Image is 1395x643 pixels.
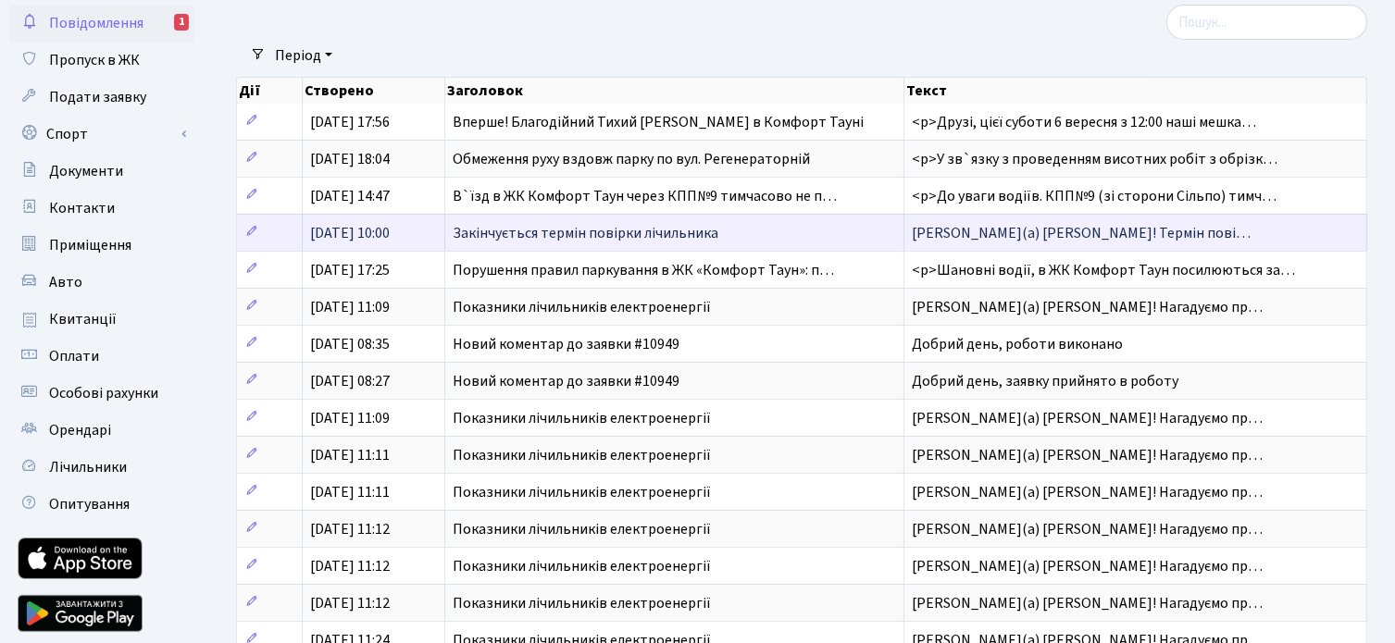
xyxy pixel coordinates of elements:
span: Повідомлення [49,13,143,33]
span: Приміщення [49,235,131,255]
th: Дії [237,78,303,104]
a: Контакти [9,190,194,227]
span: Показники лічильників електроенергії [453,556,711,576]
span: Обмеження руху вздовж парку по вул. Регенераторній [453,149,810,169]
span: <p>Шановні водії, в ЖК Комфорт Таун посилюються за… [912,260,1295,280]
a: Спорт [9,116,194,153]
span: [DATE] 10:00 [310,223,390,243]
span: Новий коментар до заявки #10949 [453,334,679,354]
span: Показники лічильників електроенергії [453,482,711,502]
a: Орендарі [9,412,194,449]
a: Лічильники [9,449,194,486]
span: Показники лічильників електроенергії [453,445,711,465]
span: Показники лічильників електроенергії [453,408,711,428]
th: Текст [904,78,1367,104]
span: [DATE] 11:12 [310,519,390,539]
span: В`їзд в ЖК Комфорт Таун через КПП№9 тимчасово не п… [453,186,837,206]
span: [DATE] 18:04 [310,149,390,169]
span: Добрий день, роботи виконано [912,334,1123,354]
span: Показники лічильників електроенергії [453,519,711,539]
span: Подати заявку [49,87,146,107]
a: Квитанції [9,301,194,338]
span: Показники лічильників електроенергії [453,297,711,317]
span: [DATE] 17:56 [310,112,390,132]
span: [DATE] 08:27 [310,371,390,391]
span: Закінчується термін повірки лічильника [453,223,718,243]
span: Лічильники [49,457,127,477]
span: [DATE] 11:11 [310,445,390,465]
span: Особові рахунки [49,383,158,403]
span: Пропуск в ЖК [49,50,140,70]
span: [DATE] 17:25 [310,260,390,280]
span: Показники лічильників електроенергії [453,593,711,613]
span: [PERSON_NAME](а) [PERSON_NAME]! Нагадуємо пр… [912,556,1263,576]
a: Опитування [9,486,194,523]
span: Добрий день, заявку прийнято в роботу [912,371,1178,391]
span: Оплати [49,346,99,366]
span: [PERSON_NAME](а) [PERSON_NAME]! Нагадуємо пр… [912,445,1263,465]
a: Повідомлення1 [9,5,194,42]
span: [PERSON_NAME](а) [PERSON_NAME]! Термін пові… [912,223,1251,243]
a: Приміщення [9,227,194,264]
a: Особові рахунки [9,375,194,412]
span: [PERSON_NAME](а) [PERSON_NAME]! Нагадуємо пр… [912,593,1263,613]
div: 1 [174,14,189,31]
span: [DATE] 14:47 [310,186,390,206]
span: [PERSON_NAME](а) [PERSON_NAME]! Нагадуємо пр… [912,408,1263,428]
span: [PERSON_NAME](а) [PERSON_NAME]! Нагадуємо пр… [912,519,1263,539]
span: Порушення правил паркування в ЖК «Комфорт Таун»: п… [453,260,834,280]
a: Авто [9,264,194,301]
span: [DATE] 08:35 [310,334,390,354]
span: <p>До уваги водіїв. КПП№9 (зі сторони Сільпо) тимч… [912,186,1277,206]
span: Вперше! Благодійний Тихий [PERSON_NAME] в Комфорт Тауні [453,112,864,132]
span: <p>У зв`язку з проведенням висотних робіт з обрізк… [912,149,1277,169]
a: Документи [9,153,194,190]
th: Створено [303,78,445,104]
span: [DATE] 11:09 [310,408,390,428]
span: Авто [49,272,82,292]
span: [DATE] 11:12 [310,556,390,576]
a: Оплати [9,338,194,375]
span: <p>Друзі, цієї суботи 6 вересня з 12:00 наші мешка… [912,112,1256,132]
span: [DATE] 11:11 [310,482,390,502]
input: Пошук... [1166,5,1367,40]
a: Подати заявку [9,79,194,116]
th: Заголовок [445,78,904,104]
span: [PERSON_NAME](а) [PERSON_NAME]! Нагадуємо пр… [912,297,1263,317]
span: Квитанції [49,309,117,329]
a: Період [268,40,340,71]
span: Контакти [49,198,115,218]
span: Орендарі [49,420,111,440]
span: Новий коментар до заявки #10949 [453,371,679,391]
span: Опитування [49,494,130,514]
a: Пропуск в ЖК [9,42,194,79]
span: [DATE] 11:09 [310,297,390,317]
span: [PERSON_NAME](а) [PERSON_NAME]! Нагадуємо пр… [912,482,1263,502]
span: [DATE] 11:12 [310,593,390,613]
span: Документи [49,161,123,181]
